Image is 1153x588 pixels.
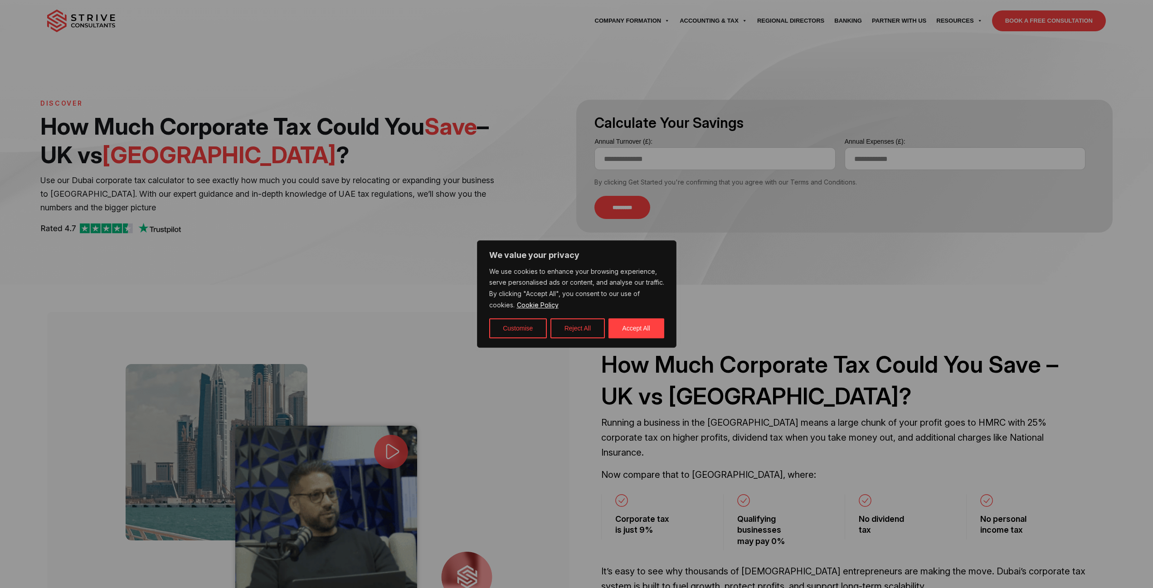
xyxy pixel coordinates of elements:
a: Cookie Policy [516,301,559,309]
button: Customise [489,318,547,338]
p: We use cookies to enhance your browsing experience, serve personalised ads or content, and analys... [489,266,664,311]
button: Accept All [608,318,664,338]
div: We value your privacy [477,240,676,348]
button: Reject All [550,318,605,338]
p: We value your privacy [489,250,664,261]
